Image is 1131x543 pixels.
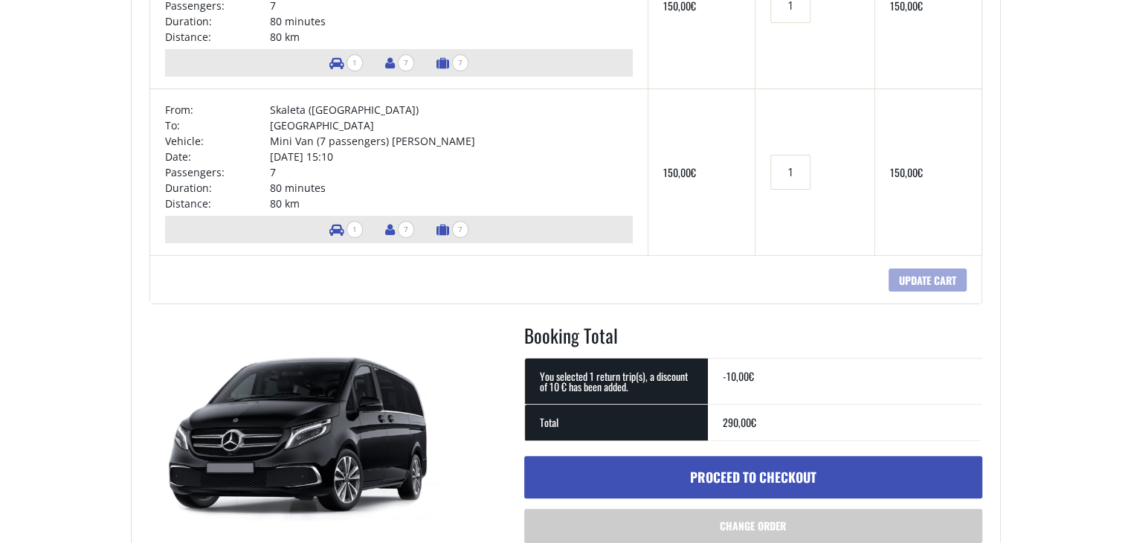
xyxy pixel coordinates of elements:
[890,164,923,180] bdi: 150,00
[723,368,754,384] bdi: -10,00
[452,54,468,71] span: 7
[322,216,370,243] li: Number of vehicles
[270,102,633,118] td: Skaleta ([GEOGRAPHIC_DATA])
[398,221,414,238] span: 7
[378,49,422,77] li: Number of passengers
[524,509,982,543] a: Change order
[165,164,270,180] td: Passengers:
[525,404,708,440] th: Total
[889,269,967,292] input: Update cart
[165,102,270,118] td: From:
[524,322,982,358] h2: Booking Total
[751,414,756,430] span: €
[452,221,468,238] span: 7
[347,54,363,71] span: 1
[429,49,476,77] li: Number of luggage items
[322,49,370,77] li: Number of vehicles
[270,29,633,45] td: 80 km
[525,358,708,404] th: You selected 1 return trip(s), a discount of 10 € has been added.
[378,216,422,243] li: Number of passengers
[770,155,811,190] input: Transfers quantity
[270,196,633,211] td: 80 km
[270,118,633,133] td: [GEOGRAPHIC_DATA]
[270,133,633,149] td: Mini Van (7 passengers) [PERSON_NAME]
[918,164,923,180] span: €
[165,149,270,164] td: Date:
[270,13,633,29] td: 80 minutes
[165,196,270,211] td: Distance:
[270,149,633,164] td: [DATE] 15:10
[398,54,414,71] span: 7
[270,164,633,180] td: 7
[663,164,696,180] bdi: 150,00
[429,216,476,243] li: Number of luggage items
[524,456,982,499] a: Proceed to checkout
[165,180,270,196] td: Duration:
[165,13,270,29] td: Duration:
[270,180,633,196] td: 80 minutes
[165,29,270,45] td: Distance:
[165,118,270,133] td: To:
[749,368,754,384] span: €
[723,414,756,430] bdi: 290,00
[691,164,696,180] span: €
[165,133,270,149] td: Vehicle:
[347,221,363,238] span: 1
